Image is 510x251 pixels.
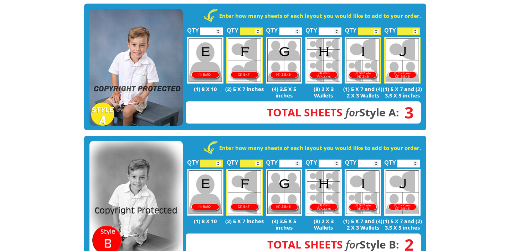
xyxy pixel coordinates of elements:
p: (2) 5 X 7 inches [225,218,264,224]
img: I [345,37,381,84]
label: QTY [384,20,396,37]
img: H [305,169,342,216]
label: QTY [266,20,278,37]
label: QTY [345,152,357,169]
p: (8) 2 X 3 Wallets [304,86,343,99]
p: (8) 2 X 3 Wallets [304,218,343,231]
strong: Style A: [267,105,399,120]
p: (1) 8 X 10 [186,218,225,224]
label: QTY [384,152,396,169]
p: (1) 5 X 7 and (4) 2 X 3 Wallets [343,218,383,231]
img: G [266,37,302,84]
em: for [345,105,359,120]
p: (4) 3.5 X 5 inches [264,218,304,231]
img: J [384,37,421,84]
p: (1) 5 X 7 and (2) 3.5 X 5 inches [383,218,422,231]
span: 2 [399,241,414,249]
img: F [226,169,263,216]
label: QTY [227,152,238,169]
p: (2) 5 X 7 inches [225,86,264,92]
img: STYLE A [89,9,183,126]
label: QTY [345,20,357,37]
p: (1) 5 X 7 and (4) 2 X 3 Wallets [343,86,383,99]
img: F [226,37,263,84]
img: I [345,169,381,216]
p: (4) 3.5 X 5 inches [264,86,304,99]
span: Total Sheets [267,105,342,120]
label: QTY [305,20,317,37]
label: QTY [187,20,199,37]
img: J [384,169,421,216]
span: 3 [399,109,414,116]
strong: Enter how many sheets of each layout you would like to add to your order. [219,12,421,19]
label: QTY [187,152,199,169]
strong: Enter how many sheets of each layout you would like to add to your order. [219,144,421,151]
label: QTY [227,20,238,37]
label: QTY [305,152,317,169]
img: E [187,37,223,84]
img: H [305,37,342,84]
p: (1) 5 X 7 and (2) 3.5 X 5 inches [383,86,422,99]
label: QTY [266,152,278,169]
img: E [187,169,223,216]
img: G [266,169,302,216]
p: (1) 8 X 10 [186,86,225,92]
